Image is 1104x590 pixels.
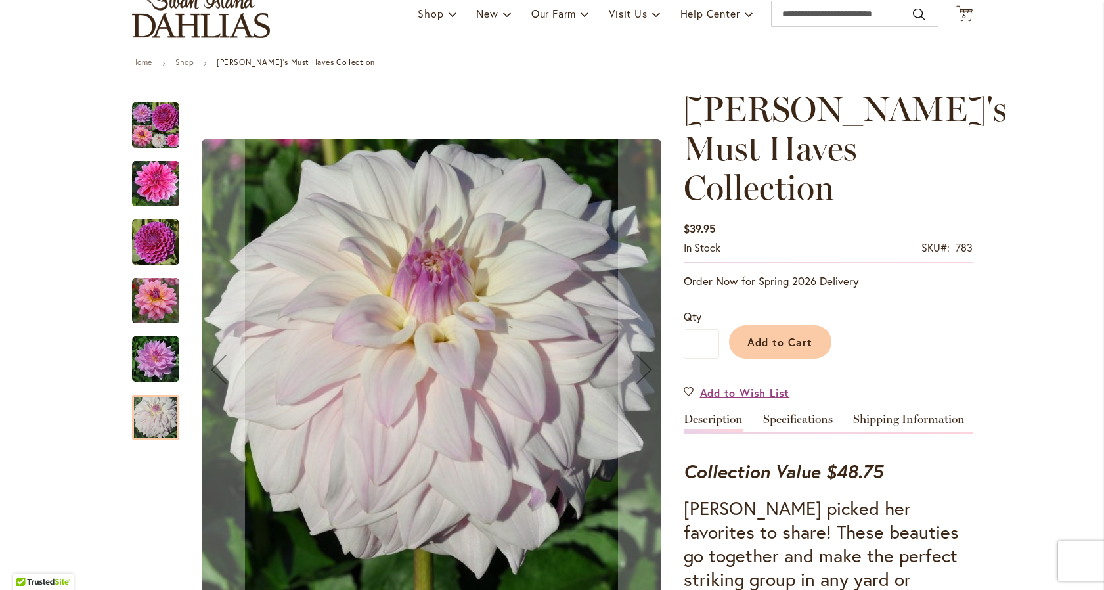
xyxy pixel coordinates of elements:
[962,12,967,20] span: 6
[956,5,973,23] button: 6
[132,265,192,323] div: SOUTERHN BELLE
[132,160,179,208] img: CHA CHING
[684,385,790,400] a: Add to Wish List
[10,543,47,580] iframe: Launch Accessibility Center
[684,309,701,323] span: Qty
[684,240,720,256] div: Availability
[132,89,192,148] div: Heather's Must Haves Collection
[956,240,973,256] div: 783
[729,325,831,359] button: Add to Cart
[418,7,443,20] span: Shop
[684,221,715,235] span: $39.95
[684,88,1007,208] span: [PERSON_NAME]'s Must Haves Collection
[684,413,743,432] a: Description
[853,413,965,432] a: Shipping Information
[132,102,179,149] img: Heather's Must Haves Collection
[684,273,973,289] p: Order Now for Spring 2026 Delivery
[680,7,740,20] span: Help Center
[609,7,647,20] span: Visit Us
[700,385,790,400] span: Add to Wish List
[476,7,498,20] span: New
[132,277,179,325] img: SOUTERHN BELLE
[132,382,179,440] div: WHO ME?
[132,148,192,206] div: CHA CHING
[132,323,192,382] div: UNICORN DREAMS
[217,57,374,67] strong: [PERSON_NAME]'s Must Haves Collection
[684,459,883,484] strong: Collection Value $48.75
[175,57,194,67] a: Shop
[132,336,179,383] img: UNICORN DREAMS
[747,335,812,349] span: Add to Cart
[763,413,833,432] a: Specifications
[132,57,152,67] a: Home
[684,240,720,254] span: In stock
[921,240,950,254] strong: SKU
[132,206,192,265] div: NIJINSKI
[531,7,576,20] span: Our Farm
[132,219,179,266] img: NIJINSKI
